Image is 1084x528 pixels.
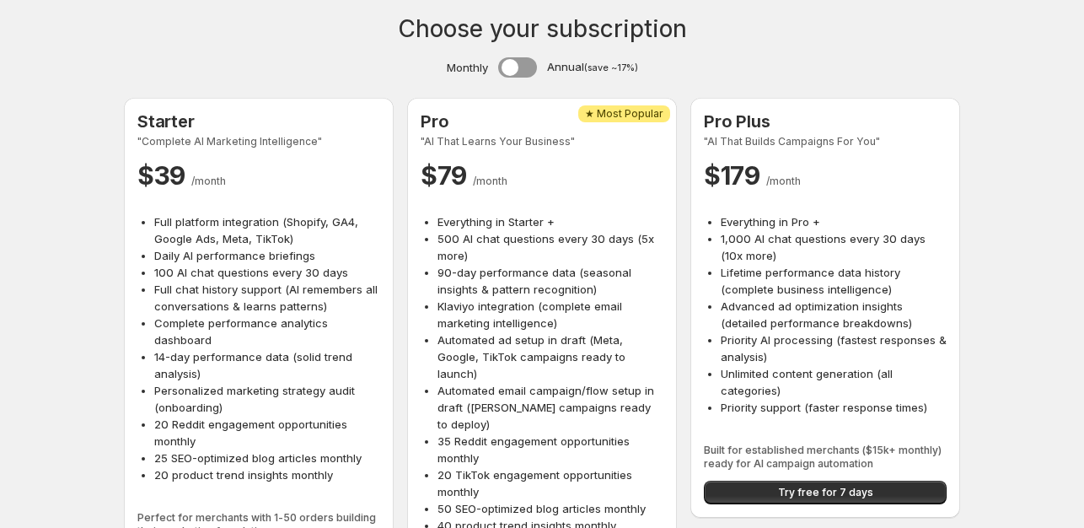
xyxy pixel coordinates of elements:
li: Daily AI performance briefings [154,247,380,264]
li: 35 Reddit engagement opportunities monthly [437,433,663,466]
span: / month [191,175,226,187]
span: "AI That Learns Your Business" [421,135,663,148]
p: $ 39 [137,159,380,192]
li: Priority AI processing (fastest responses & analysis) [721,331,947,365]
li: 14-day performance data (solid trend analysis) [154,348,380,382]
li: Everything in Starter + [437,213,663,230]
li: 25 SEO-optimized blog articles monthly [154,450,380,466]
span: "AI That Builds Campaigns For You" [704,135,947,148]
li: 90-day performance data (seasonal insights & pattern recognition) [437,264,663,298]
h2: Pro Plus [704,111,947,132]
span: "Complete AI Marketing Intelligence" [137,135,380,148]
li: Automated email campaign/flow setup in draft ([PERSON_NAME] campaigns ready to deploy) [437,382,663,433]
span: Monthly [447,59,488,76]
li: Complete performance analytics dashboard [154,315,380,348]
small: (save ~17%) [584,62,638,73]
li: Lifetime performance data history (complete business intelligence) [721,264,947,298]
li: Automated ad setup in draft (Meta, Google, TikTok campaigns ready to launch) [437,331,663,382]
li: Unlimited content generation (all categories) [721,365,947,399]
span: / month [473,175,507,187]
span: / month [766,175,801,187]
li: 100 AI chat questions every 30 days [154,264,380,281]
span: Try free for 7 days [778,486,873,499]
p: $ 79 [421,159,663,192]
li: Advanced ad optimization insights (detailed performance breakdowns) [721,298,947,331]
span: Annual [547,58,638,77]
h1: Choose your subscription [398,20,687,37]
li: Priority support (faster response times) [721,399,947,416]
li: 20 product trend insights monthly [154,466,380,483]
li: 20 Reddit engagement opportunities monthly [154,416,380,450]
li: Full platform integration (Shopify, GA4, Google Ads, Meta, TikTok) [154,213,380,247]
span: ★ Most Popular [585,107,663,121]
li: Full chat history support (AI remembers all conversations & learns patterns) [154,281,380,315]
span: Built for established merchants ($15k+ monthly) ready for AI campaign automation [704,444,947,471]
p: $ 179 [704,159,947,192]
h2: Pro [421,111,663,132]
li: Personalized marketing strategy audit (onboarding) [154,382,380,416]
li: Everything in Pro + [721,213,947,230]
button: Try free for 7 days [704,481,947,504]
li: 20 TikTok engagement opportunities monthly [437,466,663,500]
h2: Starter [137,111,380,132]
li: 1,000 AI chat questions every 30 days (10x more) [721,230,947,264]
li: 50 SEO-optimized blog articles monthly [437,500,663,517]
li: 500 AI chat questions every 30 days (5x more) [437,230,663,264]
li: Klaviyo integration (complete email marketing intelligence) [437,298,663,331]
